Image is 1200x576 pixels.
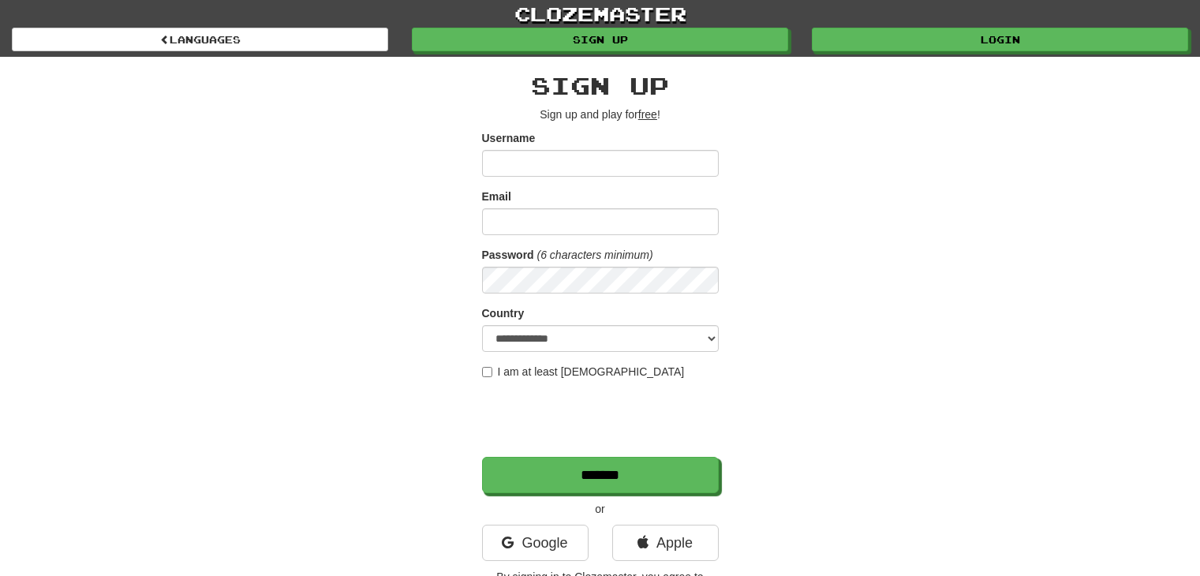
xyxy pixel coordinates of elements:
p: or [482,501,719,517]
label: Password [482,247,534,263]
iframe: reCAPTCHA [482,387,722,449]
label: Username [482,130,536,146]
input: I am at least [DEMOGRAPHIC_DATA] [482,367,492,377]
em: (6 characters minimum) [537,249,653,261]
a: Sign up [412,28,788,51]
label: I am at least [DEMOGRAPHIC_DATA] [482,364,685,380]
label: Country [482,305,525,321]
a: Google [482,525,589,561]
u: free [638,108,657,121]
h2: Sign up [482,73,719,99]
label: Email [482,189,511,204]
a: Login [812,28,1188,51]
p: Sign up and play for ! [482,107,719,122]
a: Apple [612,525,719,561]
a: Languages [12,28,388,51]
